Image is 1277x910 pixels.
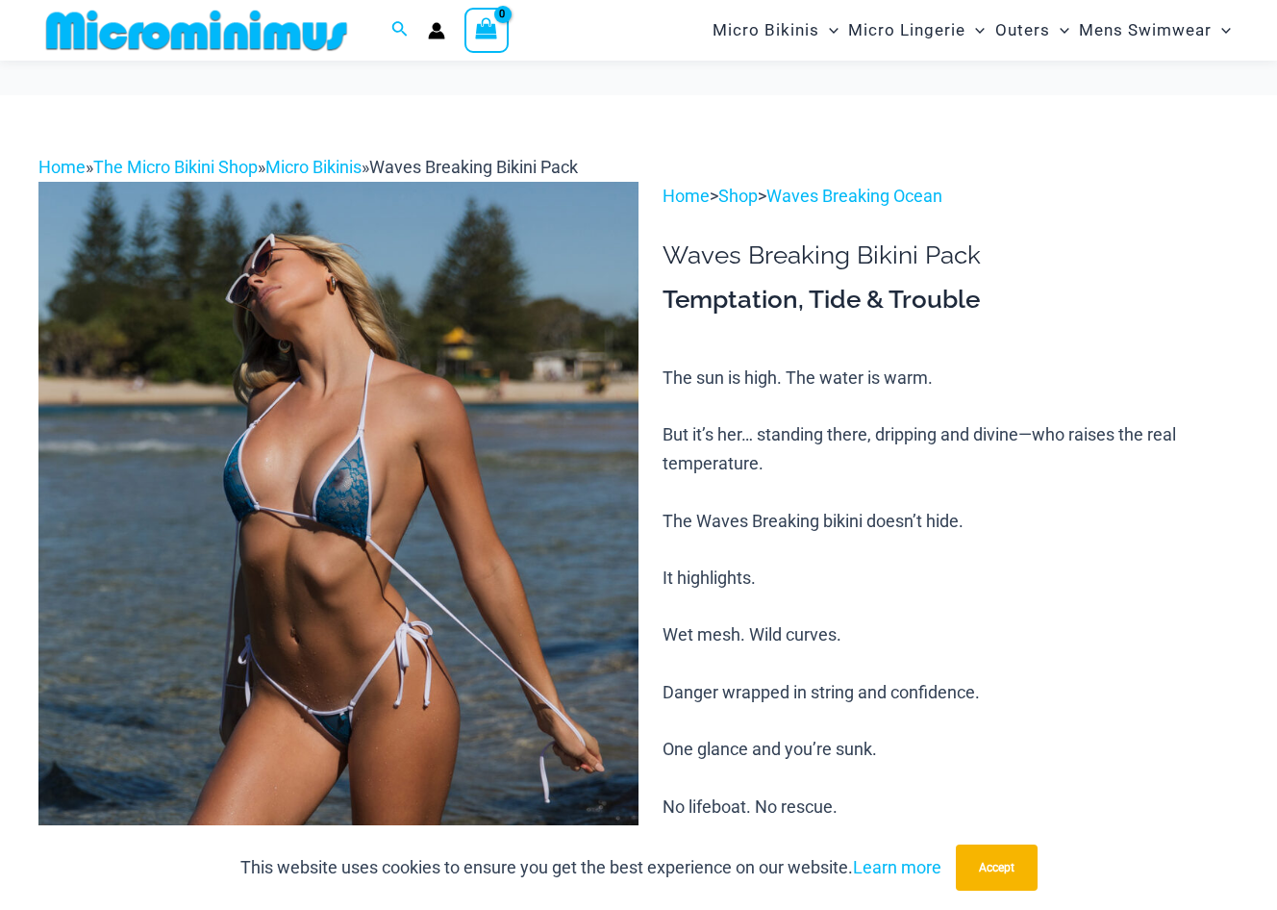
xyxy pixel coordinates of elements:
[990,6,1074,55] a: OutersMenu ToggleMenu Toggle
[663,186,710,206] a: Home
[464,8,509,52] a: View Shopping Cart, empty
[819,6,839,55] span: Menu Toggle
[663,240,1239,270] h1: Waves Breaking Bikini Pack
[391,18,409,42] a: Search icon link
[853,857,941,877] a: Learn more
[663,182,1239,211] p: > >
[1079,6,1212,55] span: Mens Swimwear
[1074,6,1236,55] a: Mens SwimwearMenu ToggleMenu Toggle
[766,186,942,206] a: Waves Breaking Ocean
[965,6,985,55] span: Menu Toggle
[93,157,258,177] a: The Micro Bikini Shop
[38,9,355,52] img: MM SHOP LOGO FLAT
[1050,6,1069,55] span: Menu Toggle
[708,6,843,55] a: Micro BikinisMenu ToggleMenu Toggle
[265,157,362,177] a: Micro Bikinis
[38,157,86,177] a: Home
[718,186,758,206] a: Shop
[369,157,578,177] span: Waves Breaking Bikini Pack
[848,6,965,55] span: Micro Lingerie
[428,22,445,39] a: Account icon link
[1212,6,1231,55] span: Menu Toggle
[956,845,1038,891] button: Accept
[240,853,941,882] p: This website uses cookies to ensure you get the best experience on our website.
[38,157,578,177] span: » » »
[995,6,1050,55] span: Outers
[663,284,1239,316] h3: Temptation, Tide & Trouble
[843,6,989,55] a: Micro LingerieMenu ToggleMenu Toggle
[705,3,1239,58] nav: Site Navigation
[713,6,819,55] span: Micro Bikinis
